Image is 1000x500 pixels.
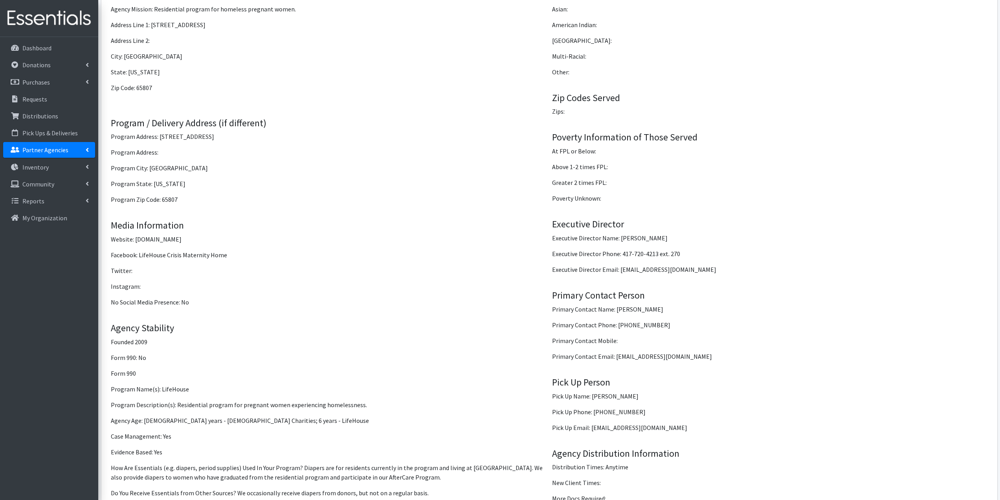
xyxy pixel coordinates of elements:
[552,377,987,388] h4: Pick Up Person
[111,369,546,378] p: Form 990
[111,337,546,347] p: Founded 2009
[3,91,95,107] a: Requests
[111,4,546,14] p: Agency Mission: Residential program for homeless pregnant women.
[111,488,546,498] p: Do You Receive Essentials from Other Sources? We occasionally receive diapers from donors, but no...
[552,132,987,143] h4: Poverty Information of Those Served
[552,36,987,45] p: [GEOGRAPHIC_DATA]:
[22,163,49,171] p: Inventory
[3,159,95,175] a: Inventory
[552,391,987,401] p: Pick Up Name: [PERSON_NAME]
[3,210,95,226] a: My Organization
[552,67,987,77] p: Other:
[111,353,546,362] p: Form 990: No
[22,78,50,86] p: Purchases
[111,220,546,231] h4: Media Information
[111,323,546,334] h4: Agency Stability
[22,129,78,137] p: Pick Ups & Deliveries
[111,148,546,157] p: Program Address:
[552,233,987,243] p: Executive Director Name: [PERSON_NAME]
[552,478,987,487] p: New Client Times:
[22,214,67,222] p: My Organization
[22,180,54,188] p: Community
[111,447,546,457] p: Evidence Based: Yes
[3,57,95,73] a: Donations
[552,407,987,417] p: Pick Up Phone: [PHONE_NUMBER]
[111,384,546,394] p: Program Name(s): LifeHouse
[111,67,546,77] p: State: [US_STATE]
[111,432,546,441] p: Case Management: Yes
[3,142,95,158] a: Partner Agencies
[111,250,546,260] p: Facebook: LifeHouse Crisis Maternity Home
[552,146,987,156] p: At FPL or Below:
[552,249,987,258] p: Executive Director Phone: 417-720-4213 ext. 270
[552,162,987,172] p: Above 1-2 times FPL:
[111,266,546,275] p: Twitter:
[552,352,987,361] p: Primary Contact Email: [EMAIL_ADDRESS][DOMAIN_NAME]
[552,107,987,116] p: Zips:
[3,125,95,141] a: Pick Ups & Deliveries
[552,265,987,274] p: Executive Director Email: [EMAIL_ADDRESS][DOMAIN_NAME]
[22,61,51,69] p: Donations
[552,423,987,432] p: Pick Up Email: [EMAIL_ADDRESS][DOMAIN_NAME]
[111,416,546,425] p: Agency Age: [DEMOGRAPHIC_DATA] years - [DEMOGRAPHIC_DATA] Charities; 6 years - LifeHouse
[22,197,44,205] p: Reports
[3,74,95,90] a: Purchases
[111,163,546,173] p: Program City: [GEOGRAPHIC_DATA]
[111,195,546,204] p: Program Zip Code: 65807
[111,297,546,307] p: No Social Media Presence: No
[3,40,95,56] a: Dashboard
[111,118,546,129] h4: Program / Delivery Address (if different)
[111,36,546,45] p: Address Line 2:
[552,92,987,104] h4: Zip Codes Served
[111,20,546,30] p: Address Line 1: [STREET_ADDRESS]
[3,193,95,209] a: Reports
[552,290,987,301] h4: Primary Contact Person
[111,132,546,141] p: Program Address: [STREET_ADDRESS]
[111,234,546,244] p: Website: [DOMAIN_NAME]
[22,95,47,103] p: Requests
[111,400,546,410] p: Program Description(s): Residential program for pregnant women experiencing homelessness.
[552,20,987,30] p: American Indian:
[552,194,987,203] p: Poverty Unknown:
[552,219,987,230] h4: Executive Director
[111,463,546,482] p: How Are Essentials (e.g. diapers, period supplies) Used In Your Program? Diapers are for resident...
[3,176,95,192] a: Community
[111,282,546,291] p: Instagram:
[111,52,546,61] p: City: [GEOGRAPHIC_DATA]
[552,448,987,459] h4: Agency Distribution Information
[552,320,987,330] p: Primary Contact Phone: [PHONE_NUMBER]
[552,336,987,345] p: Primary Contact Mobile:
[552,304,987,314] p: Primary Contact Name: [PERSON_NAME]
[111,179,546,188] p: Program State: [US_STATE]
[552,52,987,61] p: Multi-Racial:
[22,112,58,120] p: Distributions
[3,108,95,124] a: Distributions
[22,44,51,52] p: Dashboard
[3,5,95,31] img: HumanEssentials
[111,83,546,92] p: Zip Code: 65807
[552,178,987,187] p: Greater 2 times FPL:
[552,4,987,14] p: Asian:
[552,462,987,472] p: Distribution Times: Anytime
[22,146,68,154] p: Partner Agencies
